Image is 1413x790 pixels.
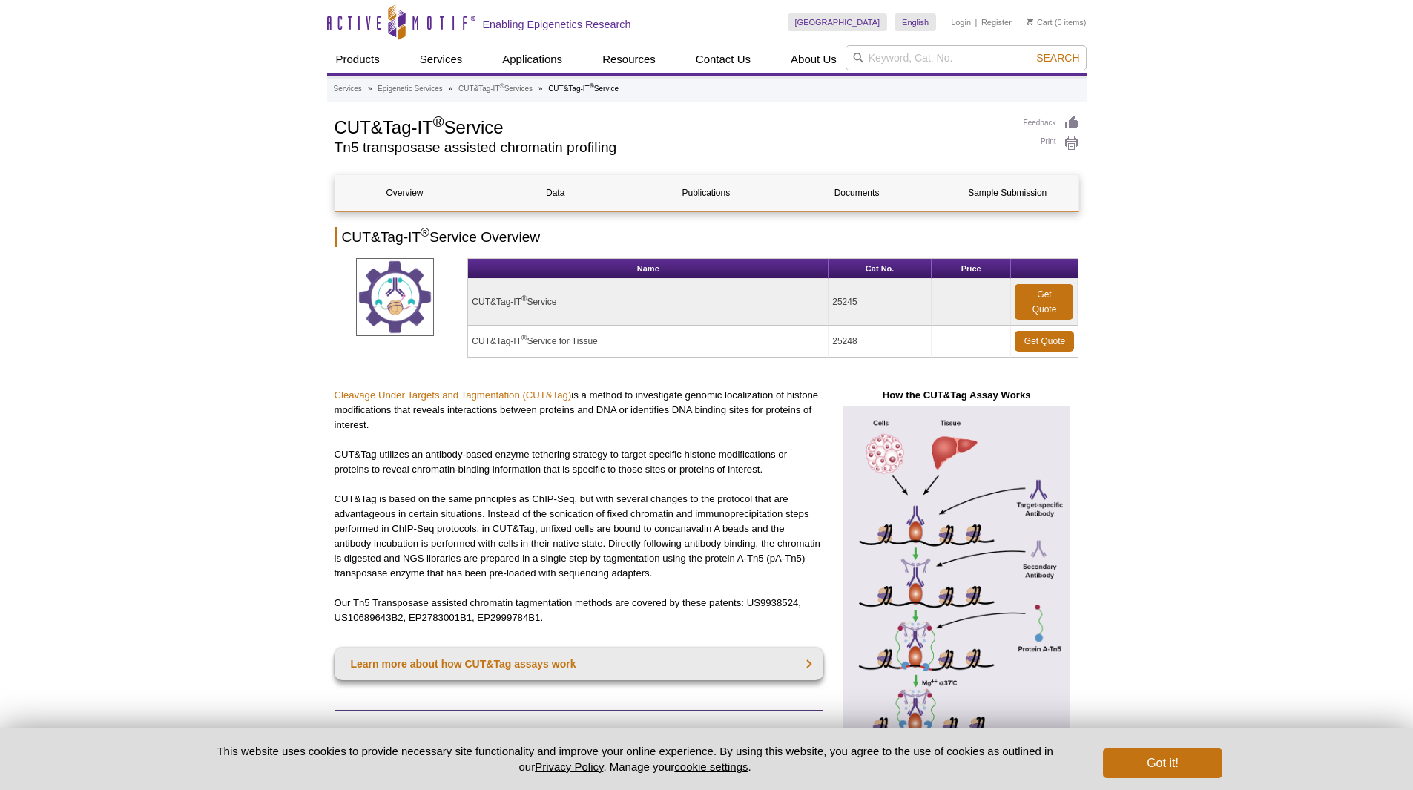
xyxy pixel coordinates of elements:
img: CUT&Tag Service [356,258,434,336]
button: cookie settings [674,760,748,773]
a: Cart [1027,17,1053,27]
a: Feedback [1024,115,1079,131]
td: 25245 [829,279,932,326]
img: Your Cart [1027,18,1033,25]
a: Epigenetic Services [378,82,443,96]
strong: How the CUT&Tag Assay Works [883,389,1031,401]
h2: Tn5 transposase assisted chromatin profiling [335,141,1009,154]
a: Register [981,17,1012,27]
a: Cleavage Under Targets and Tagmentation (CUT&Tag) [335,389,572,401]
a: CUT&Tag-IT®Services [458,82,533,96]
li: CUT&Tag-IT Service [548,85,619,93]
sup: ® [521,294,527,303]
a: [GEOGRAPHIC_DATA] [788,13,888,31]
a: Resources [593,45,665,73]
p: CUT&Tag is based on the same principles as ChIP-Seq, but with several changes to the protocol tha... [335,492,823,581]
a: Print [1024,135,1079,151]
li: » [368,85,372,93]
input: Keyword, Cat. No. [846,45,1087,70]
li: » [538,85,543,93]
sup: ® [421,226,429,239]
a: Sample Submission [938,175,1077,211]
a: Publications [636,175,776,211]
a: English [895,13,936,31]
a: Get Quote [1015,331,1074,352]
h2: CUT&Tag-IT Service Overview [335,227,1079,247]
a: Contact Us [687,45,760,73]
button: Got it! [1103,748,1222,778]
p: CUT&Tag utilizes an antibody-based enzyme tethering strategy to target specific histone modificat... [335,447,823,477]
li: (0 items) [1027,13,1087,31]
td: 25248 [829,326,932,358]
sup: ® [433,113,444,130]
a: Documents [787,175,926,211]
h1: CUT&Tag-IT Service [335,115,1009,137]
p: This website uses cookies to provide necessary site functionality and improve your online experie... [191,743,1079,774]
p: Our Tn5 Transposase assisted chromatin tagmentation methods are covered by these patents: US99385... [335,596,823,625]
td: CUT&Tag-IT Service [468,279,829,326]
a: Learn more about how CUT&Tag assays work [335,648,823,680]
th: Cat No. [829,259,932,279]
a: Services [411,45,472,73]
th: Name [468,259,829,279]
a: Privacy Policy [535,760,603,773]
a: Products [327,45,389,73]
h2: Enabling Epigenetics Research [483,18,631,31]
a: Overview [335,175,475,211]
a: Get Quote [1015,284,1073,320]
li: » [449,85,453,93]
sup: ® [500,82,504,90]
td: CUT&Tag-IT Service for Tissue [468,326,829,358]
button: Search [1032,51,1084,65]
th: Price [932,259,1012,279]
a: Login [951,17,971,27]
sup: ® [590,82,594,90]
span: Search [1036,52,1079,64]
li: | [975,13,978,31]
sup: ® [521,334,527,342]
a: Data [486,175,625,211]
a: Applications [493,45,571,73]
a: About Us [782,45,846,73]
a: Services [334,82,362,96]
p: is a method to investigate genomic localization of histone modifications that reveals interaction... [335,388,823,432]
